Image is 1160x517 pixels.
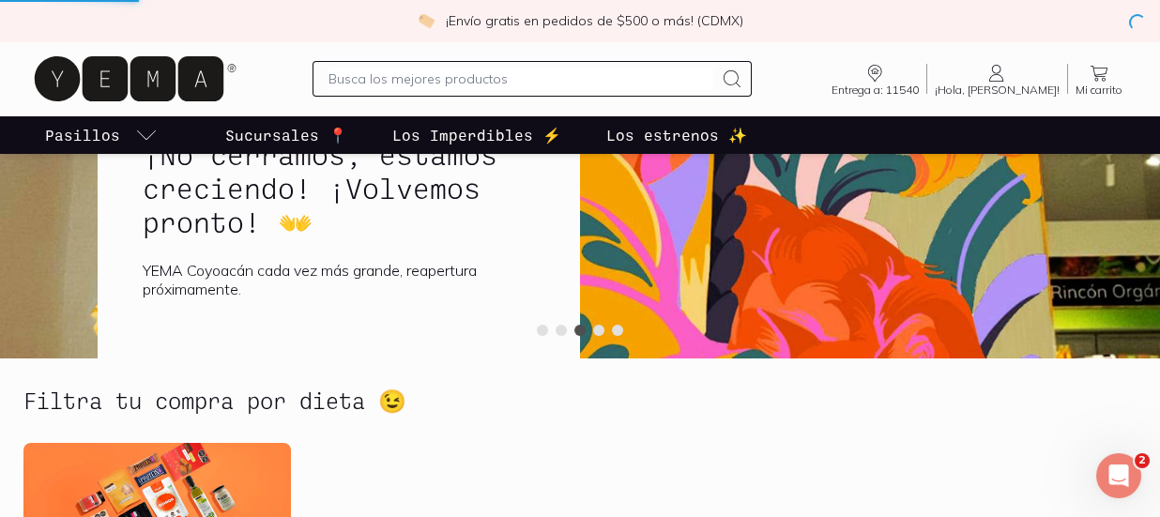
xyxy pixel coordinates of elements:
img: check [418,12,435,29]
span: ¡Hola, [PERSON_NAME]! [935,84,1060,96]
span: Mi carrito [1076,84,1122,96]
iframe: Intercom live chat [1096,453,1141,498]
a: Los estrenos ✨ [603,116,751,154]
span: Entrega a: 11540 [832,84,919,96]
p: Los estrenos ✨ [606,124,747,146]
a: Entrega a: 11540 [824,62,926,96]
p: Sucursales 📍 [225,124,347,146]
p: Pasillos [45,124,120,146]
a: ¡Hola, [PERSON_NAME]! [927,62,1067,96]
h2: ¡No cerramos, estamos creciendo! ¡Volvemos pronto! 👐 [143,137,535,238]
p: YEMA Coyoacán cada vez más grande, reapertura próximamente. [143,261,535,298]
input: Busca los mejores productos [328,68,714,90]
a: Mi carrito [1068,62,1130,96]
a: Los Imperdibles ⚡️ [389,116,565,154]
span: 2 [1135,453,1150,468]
a: pasillo-todos-link [41,116,161,154]
a: Sucursales 📍 [221,116,351,154]
h2: Filtra tu compra por dieta 😉 [23,388,406,413]
p: ¡Envío gratis en pedidos de $500 o más! (CDMX) [446,11,743,30]
p: Los Imperdibles ⚡️ [392,124,561,146]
